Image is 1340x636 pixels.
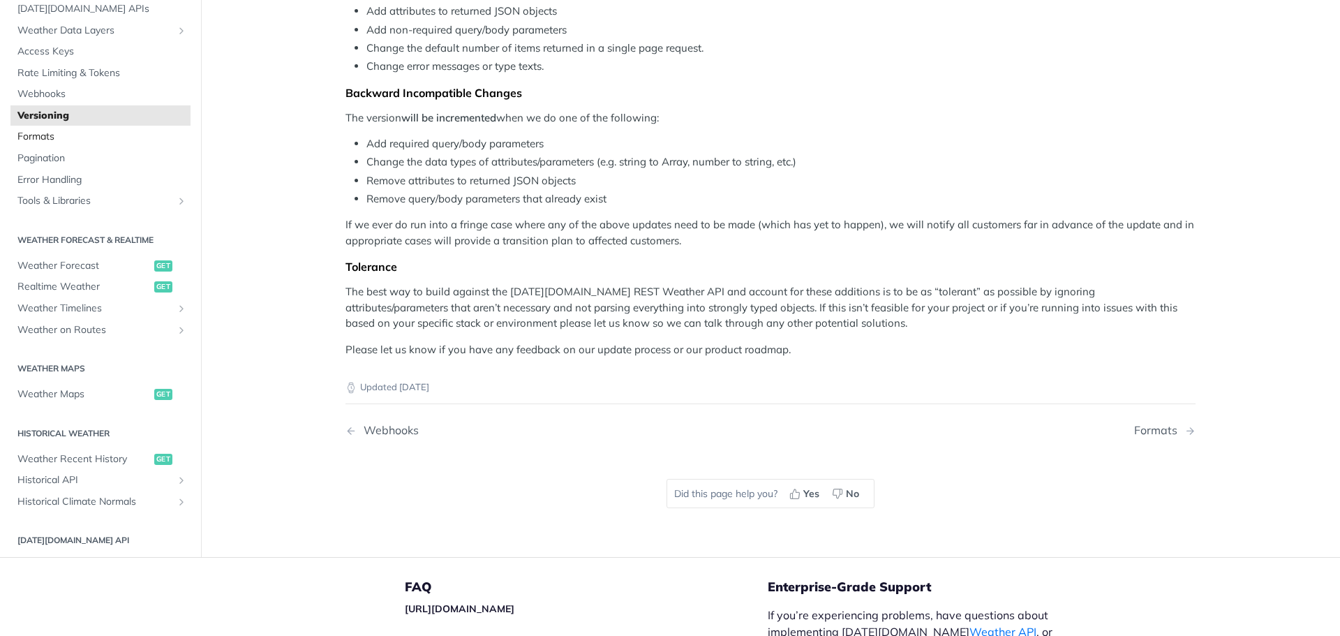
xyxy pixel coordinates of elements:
[405,579,768,596] h5: FAQ
[10,534,191,547] h2: [DATE][DOMAIN_NAME] API
[154,389,172,400] span: get
[10,384,191,405] a: Weather Mapsget
[357,424,419,437] div: Webhooks
[345,342,1196,358] p: Please let us know if you have any feedback on our update process or our product roadmap.
[667,479,874,508] div: Did this page help you?
[17,131,187,145] span: Formats
[345,424,710,437] a: Previous Page: Webhooks
[10,427,191,440] h2: Historical Weather
[10,20,191,41] a: Weather Data LayersShow subpages for Weather Data Layers
[10,320,191,341] a: Weather on RoutesShow subpages for Weather on Routes
[345,410,1196,451] nav: Pagination Controls
[10,191,191,212] a: Tools & LibrariesShow subpages for Tools & Libraries
[176,195,187,207] button: Show subpages for Tools & Libraries
[17,302,172,316] span: Weather Timelines
[345,217,1196,249] p: If we ever do run into a fringe case where any of the above updates need to be made (which has ye...
[17,387,151,401] span: Weather Maps
[17,87,187,101] span: Webhooks
[17,281,151,295] span: Realtime Weather
[176,475,187,486] button: Show subpages for Historical API
[17,109,187,123] span: Versioning
[17,452,151,466] span: Weather Recent History
[345,260,1196,274] div: Tolerance
[366,154,1196,170] li: Change the data types of attributes/parameters (e.g. string to Array, number to string, etc.)
[17,151,187,165] span: Pagination
[827,483,867,504] button: No
[345,380,1196,394] p: Updated [DATE]
[846,487,859,501] span: No
[1134,424,1184,437] div: Formats
[17,495,172,509] span: Historical Climate Normals
[10,362,191,375] h2: Weather Maps
[17,194,172,208] span: Tools & Libraries
[366,3,1196,20] li: Add attributes to returned JSON objects
[345,284,1196,332] p: The best way to build against the [DATE][DOMAIN_NAME] REST Weather API and account for these addi...
[768,579,1094,596] h5: Enterprise-Grade Support
[345,110,1196,126] p: The version when we do one of the following:
[17,473,172,487] span: Historical API
[17,323,172,337] span: Weather on Routes
[784,483,827,504] button: Yes
[17,45,187,59] span: Access Keys
[366,59,1196,75] li: Change error messages or type texts.
[10,470,191,491] a: Historical APIShow subpages for Historical API
[10,234,191,246] h2: Weather Forecast & realtime
[10,277,191,298] a: Realtime Weatherget
[10,84,191,105] a: Webhooks
[17,173,187,187] span: Error Handling
[10,556,191,577] a: Locations APIShow subpages for Locations API
[10,105,191,126] a: Versioning
[154,282,172,293] span: get
[10,256,191,276] a: Weather Forecastget
[10,41,191,62] a: Access Keys
[176,303,187,314] button: Show subpages for Weather Timelines
[366,136,1196,152] li: Add required query/body parameters
[10,170,191,191] a: Error Handling
[803,487,819,501] span: Yes
[345,86,1196,100] div: Backward Incompatible Changes
[366,22,1196,38] li: Add non-required query/body parameters
[10,298,191,319] a: Weather TimelinesShow subpages for Weather Timelines
[154,260,172,272] span: get
[17,24,172,38] span: Weather Data Layers
[10,148,191,169] a: Pagination
[366,40,1196,57] li: Change the default number of items returned in a single page request.
[176,25,187,36] button: Show subpages for Weather Data Layers
[366,173,1196,189] li: Remove attributes to returned JSON objects
[10,127,191,148] a: Formats
[366,191,1196,207] li: Remove query/body parameters that already exist
[176,325,187,336] button: Show subpages for Weather on Routes
[405,602,514,615] a: [URL][DOMAIN_NAME]
[10,491,191,512] a: Historical Climate NormalsShow subpages for Historical Climate Normals
[154,454,172,465] span: get
[17,2,187,16] span: [DATE][DOMAIN_NAME] APIs
[10,449,191,470] a: Weather Recent Historyget
[17,66,187,80] span: Rate Limiting & Tokens
[401,111,496,124] strong: will be incremented
[1134,424,1196,437] a: Next Page: Formats
[10,63,191,84] a: Rate Limiting & Tokens
[17,259,151,273] span: Weather Forecast
[176,496,187,508] button: Show subpages for Historical Climate Normals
